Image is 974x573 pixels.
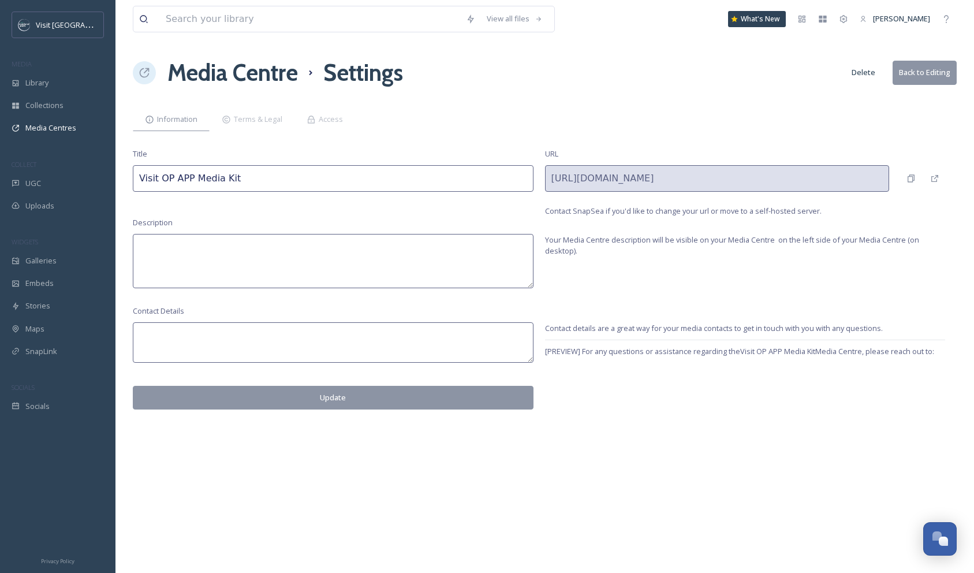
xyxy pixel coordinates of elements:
span: Socials [25,401,50,412]
button: Back to Editing [893,61,957,84]
span: UGC [25,178,41,189]
span: [PREVIEW] For any questions or assistance regarding the Visit OP APP Media Kit Media Centre, plea... [545,346,946,368]
span: Stories [25,300,50,311]
span: Terms & Legal [234,114,282,125]
span: Contact details are a great way for your media contacts to get in touch with you with any questions. [545,323,946,334]
span: Description [133,217,173,228]
a: What's New [728,11,786,27]
span: Collections [25,100,64,111]
span: Visit [GEOGRAPHIC_DATA] [36,19,125,30]
span: Maps [25,323,44,334]
span: [PERSON_NAME] [873,13,930,24]
a: Media Centre [167,55,298,90]
button: Open Chat [923,522,957,556]
span: Information [157,114,197,125]
span: Galleries [25,255,57,266]
a: Privacy Policy [41,553,74,567]
span: MEDIA [12,59,32,68]
span: Contact SnapSea if you'd like to change your url or move to a self-hosted server. [545,206,822,216]
a: View all files [481,8,548,30]
span: Uploads [25,200,54,211]
span: COLLECT [12,160,36,169]
span: Access [319,114,343,125]
span: Your Media Centre description will be visible on your Media Centre on the left side of your Media... [545,235,946,256]
span: Privacy Policy [41,557,74,565]
span: SnapLink [25,346,57,357]
span: SOCIALS [12,383,35,392]
input: Search your library [160,6,460,32]
span: Library [25,77,48,88]
span: Media Centres [25,122,76,133]
button: Delete [846,61,881,84]
span: URL [545,148,558,159]
span: WIDGETS [12,237,38,246]
img: c3es6xdrejuflcaqpovn.png [18,19,30,31]
button: Update [133,386,533,410]
span: Title [133,148,147,159]
h1: Settings [323,55,403,90]
a: Contact SnapSea if you'd like to change your url or move to a self-hosted server. [545,206,946,217]
span: Contact Details [133,306,184,317]
span: Embeds [25,278,54,289]
a: [PERSON_NAME] [854,8,936,30]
